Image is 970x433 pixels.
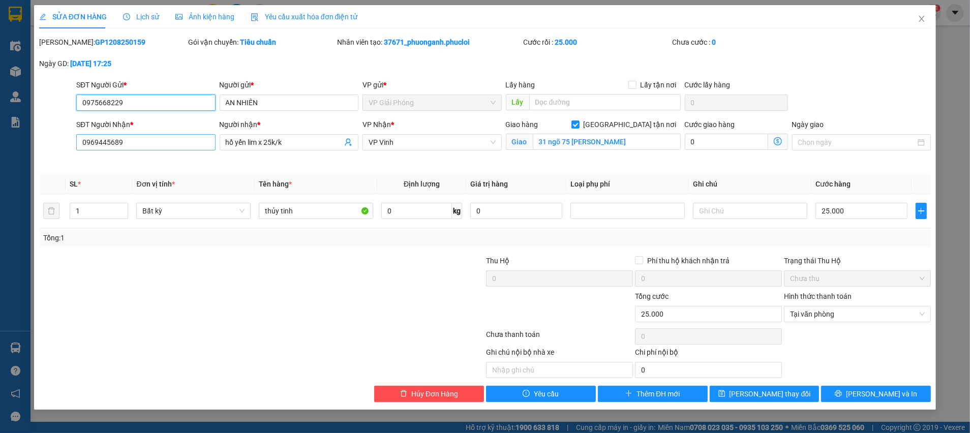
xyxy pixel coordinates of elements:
label: Ngày giao [792,120,824,129]
span: Tại văn phòng [790,306,925,322]
div: Ghi chú nội bộ nhà xe [486,347,633,362]
span: Phí thu hộ khách nhận trả [643,255,734,266]
button: delete [43,203,59,219]
th: Ghi chú [689,174,811,194]
span: Cước hàng [815,180,851,188]
span: user-add [344,138,352,146]
span: Giá trị hàng [470,180,508,188]
span: SỬA ĐƠN HÀNG [39,13,107,21]
span: kg [452,203,462,219]
img: icon [251,13,259,21]
span: edit [39,13,46,20]
span: Định lượng [404,180,440,188]
span: [GEOGRAPHIC_DATA] tận nơi [580,119,681,130]
div: Ngày GD: [39,58,186,69]
span: Tên hàng [259,180,292,188]
span: Thêm ĐH mới [636,388,680,399]
span: VP Nhận [362,120,391,129]
span: save [718,390,725,398]
button: exclamation-circleYêu cầu [486,386,596,402]
button: Close [907,5,936,34]
div: Chưa cước : [672,37,819,48]
input: Dọc đường [529,94,681,110]
div: Người nhận [220,119,359,130]
span: plus [916,207,926,215]
span: Chưa thu [790,271,925,286]
span: dollar-circle [774,137,782,145]
b: Tiêu chuẩn [240,38,276,46]
span: Yêu cầu xuất hóa đơn điện tử [251,13,358,21]
th: Loại phụ phí [566,174,689,194]
span: Hủy Đơn Hàng [411,388,458,399]
span: VP Giải Phóng [369,95,496,110]
input: Nhập ghi chú [486,362,633,378]
span: close [918,15,926,23]
div: VP gửi [362,79,502,90]
input: VD: Bàn, Ghế [259,203,373,219]
span: Lấy tận nơi [636,79,681,90]
div: SĐT Người Gửi [76,79,216,90]
label: Cước lấy hàng [685,81,731,89]
button: plus [916,203,927,219]
span: SL [70,180,78,188]
span: plus [625,390,632,398]
div: Nhân viên tạo: [337,37,521,48]
input: Giao tận nơi [533,134,681,150]
span: Lịch sử [123,13,159,21]
div: [PERSON_NAME]: [39,37,186,48]
span: VP Vinh [369,135,496,150]
div: SĐT Người Nhận [76,119,216,130]
span: [PERSON_NAME] thay đổi [730,388,811,399]
span: [PERSON_NAME] và In [846,388,917,399]
div: Người gửi [220,79,359,90]
span: Lấy [506,94,529,110]
input: Cước lấy hàng [685,95,788,111]
span: Yêu cầu [534,388,559,399]
label: Hình thức thanh toán [784,292,852,300]
div: Gói vận chuyển: [188,37,335,48]
label: Cước giao hàng [685,120,735,129]
div: Chi phí nội bộ [635,347,782,362]
button: deleteHủy Đơn Hàng [374,386,484,402]
b: GP1208250159 [95,38,145,46]
b: 0 [712,38,716,46]
div: Tổng: 1 [43,232,375,243]
span: exclamation-circle [523,390,530,398]
button: save[PERSON_NAME] thay đổi [710,386,820,402]
span: Giao hàng [506,120,538,129]
input: Cước giao hàng [685,134,768,150]
b: GỬI : VP Vinh [13,74,97,90]
span: Ảnh kiện hàng [175,13,234,21]
b: 37671_phuonganh.phucloi [384,38,470,46]
span: Bất kỳ [142,203,245,219]
b: [DATE] 17:25 [70,59,111,68]
span: Tổng cước [635,292,669,300]
input: Ngày giao [798,137,916,148]
span: Lấy hàng [506,81,535,89]
li: [PERSON_NAME], [PERSON_NAME] [95,25,425,38]
div: Chưa thanh toán [485,329,634,347]
b: 25.000 [555,38,577,46]
div: Trạng thái Thu Hộ [784,255,931,266]
span: printer [835,390,842,398]
div: Cước rồi : [523,37,670,48]
span: delete [400,390,407,398]
span: picture [175,13,183,20]
input: Ghi Chú [693,203,807,219]
span: Giao [506,134,533,150]
button: plusThêm ĐH mới [598,386,708,402]
button: printer[PERSON_NAME] và In [821,386,931,402]
li: Hotline: 02386655777, 02462925925, 0944789456 [95,38,425,50]
img: logo.jpg [13,13,64,64]
span: Thu Hộ [486,257,509,265]
span: clock-circle [123,13,130,20]
span: Đơn vị tính [136,180,174,188]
